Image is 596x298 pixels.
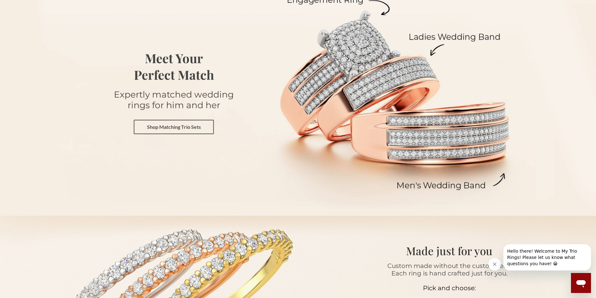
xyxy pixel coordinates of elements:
iframe: Message from company [503,244,591,270]
h1: Made just for you [332,243,567,259]
span: Pick and choose: [423,284,476,292]
iframe: Close message [488,258,501,270]
a: Shop Matching Trio Sets [134,120,214,134]
h1: Custom made without the custom fees. Each ring is hand crafted just for you. [303,262,596,277]
iframe: Button to launch messaging window [571,273,591,293]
